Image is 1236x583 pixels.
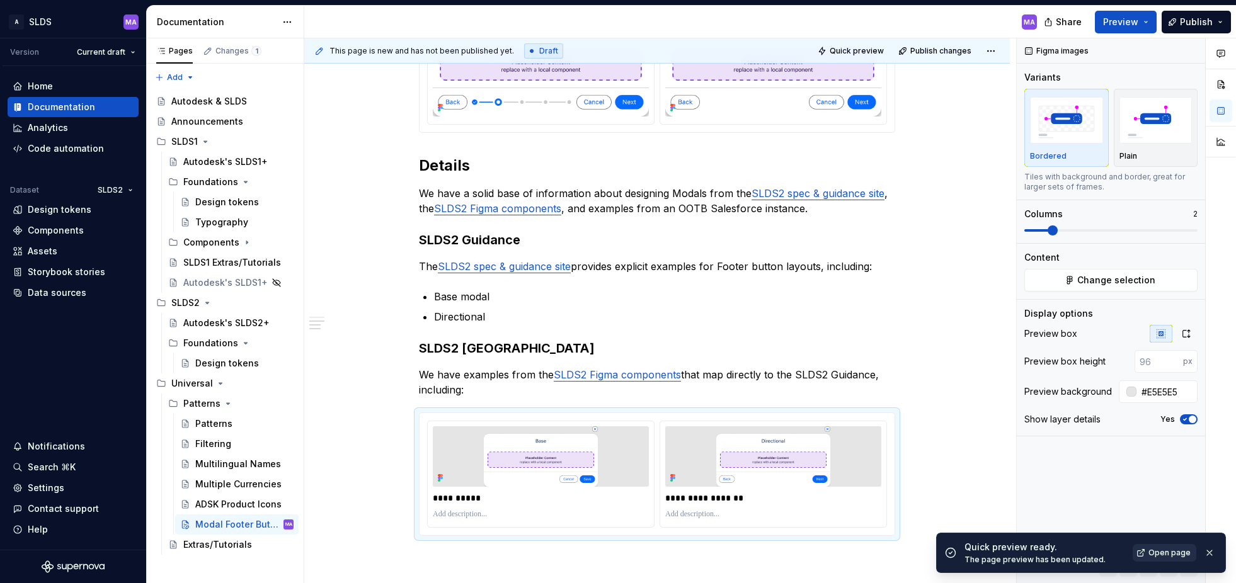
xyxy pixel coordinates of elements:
div: Storybook stories [28,266,105,278]
span: SLDS2 [98,185,123,195]
button: Publish changes [895,42,977,60]
div: The page preview has been updated. [964,555,1125,565]
button: Notifications [8,436,139,456]
div: Foundations [163,333,299,353]
div: Variants [1024,71,1061,84]
div: Documentation [157,16,276,28]
div: Home [28,80,53,93]
span: Quick preview [830,46,884,56]
div: MA [1024,17,1035,27]
div: Announcements [171,115,243,128]
a: Multiple Currencies [175,474,299,494]
button: SLDS2 [92,181,139,199]
div: SLDS1 [151,132,299,152]
p: The provides explicit examples for Footer button layouts, including: [419,259,895,274]
button: Change selection [1024,269,1198,291]
div: Patterns [195,417,232,430]
div: Design tokens [195,357,259,370]
div: Assets [28,245,57,258]
span: Publish [1180,16,1213,28]
div: Data sources [28,286,86,299]
div: MA [125,17,137,27]
a: SLDS1 Extras/Tutorials [163,252,299,273]
div: ADSK Product Icons [195,498,282,511]
div: Foundations [163,172,299,192]
a: ADSK Product Icons [175,494,299,514]
a: Autodesk's SLDS1+ [163,273,299,293]
span: Draft [539,46,558,56]
div: Autodesk's SLDS1+ [183,156,268,168]
div: Design tokens [28,203,91,216]
a: Announcements [151,111,299,132]
div: Preview box [1024,327,1077,340]
a: Storybook stories [8,262,139,282]
p: We have examples from the that map directly to the SLDS2 Guidance, including: [419,367,895,397]
a: SLDS2 spec & guidance site [752,187,884,200]
div: Foundations [183,337,238,349]
button: Quick preview [814,42,890,60]
a: SLDS2 Figma components [554,368,681,381]
a: Autodesk & SLDS [151,91,299,111]
div: Quick preview ready. [964,541,1125,553]
div: Components [183,236,239,249]
button: placeholderBordered [1024,89,1109,167]
div: Version [10,47,39,57]
a: Extras/Tutorials [163,535,299,555]
a: Autodesk's SLDS2+ [163,313,299,333]
a: Assets [8,241,139,261]
div: Patterns [183,397,220,410]
div: Extras/Tutorials [183,538,252,551]
button: Search ⌘K [8,457,139,477]
div: Analytics [28,122,68,134]
div: Typography [195,216,248,229]
button: ASLDSMA [3,8,144,35]
div: Universal [151,373,299,393]
div: Multilingual Names [195,458,281,470]
p: Directional [434,309,895,324]
a: Design tokens [8,200,139,220]
input: Auto [1136,380,1198,403]
div: Autodesk & SLDS [171,95,247,108]
svg: Supernova Logo [42,560,105,573]
a: Autodesk's SLDS1+ [163,152,299,172]
button: Add [151,69,198,86]
a: Documentation [8,97,139,117]
div: A [9,14,24,30]
span: Add [167,72,183,82]
div: Pages [156,46,193,56]
div: Show layer details [1024,413,1101,426]
h2: Details [419,156,895,176]
div: Notifications [28,440,85,453]
div: Settings [28,482,64,494]
div: Components [163,232,299,252]
button: Contact support [8,499,139,519]
a: Home [8,76,139,96]
div: Foundations [183,176,238,188]
div: Dataset [10,185,39,195]
div: Patterns [163,393,299,414]
div: Modal Footer Buttons [195,518,281,531]
label: Yes [1160,414,1175,424]
a: Code automation [8,139,139,159]
div: Design tokens [195,196,259,208]
a: Filtering [175,434,299,454]
a: Open page [1133,544,1196,562]
div: Changes [215,46,261,56]
div: MA [285,518,292,531]
button: Help [8,519,139,540]
div: Autodesk's SLDS2+ [183,317,270,329]
h3: SLDS2 [GEOGRAPHIC_DATA] [419,339,895,357]
span: Publish changes [910,46,971,56]
div: Preview box height [1024,355,1106,368]
span: Share [1056,16,1082,28]
div: Preview background [1024,385,1112,398]
div: Autodesk's SLDS1+ [183,276,268,289]
a: Modal Footer ButtonsMA [175,514,299,535]
div: SLDS1 Extras/Tutorials [183,256,281,269]
div: Contact support [28,502,99,515]
div: Documentation [28,101,95,113]
div: Universal [171,377,213,390]
div: Columns [1024,208,1063,220]
span: Preview [1103,16,1138,28]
